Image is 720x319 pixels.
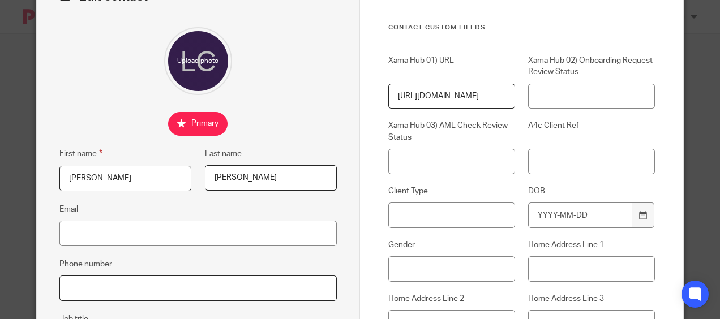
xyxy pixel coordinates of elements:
label: First name [59,147,102,160]
label: Xama Hub 01) URL [388,55,515,78]
label: Xama Hub 02) Onboarding Request Review Status [528,55,655,78]
label: A4c Client Ref [528,120,655,143]
h3: Contact Custom fields [388,23,655,32]
label: DOB [528,186,655,197]
label: Email [59,204,78,215]
label: Last name [205,148,242,159]
input: YYYY-MM-DD [528,202,632,228]
label: Gender [388,239,515,251]
label: Home Address Line 3 [528,293,655,304]
label: Client Type [388,186,515,197]
label: Home Address Line 2 [388,293,515,304]
label: Phone number [59,258,112,270]
label: Xama Hub 03) AML Check Review Status [388,120,515,143]
label: Home Address Line 1 [528,239,655,251]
